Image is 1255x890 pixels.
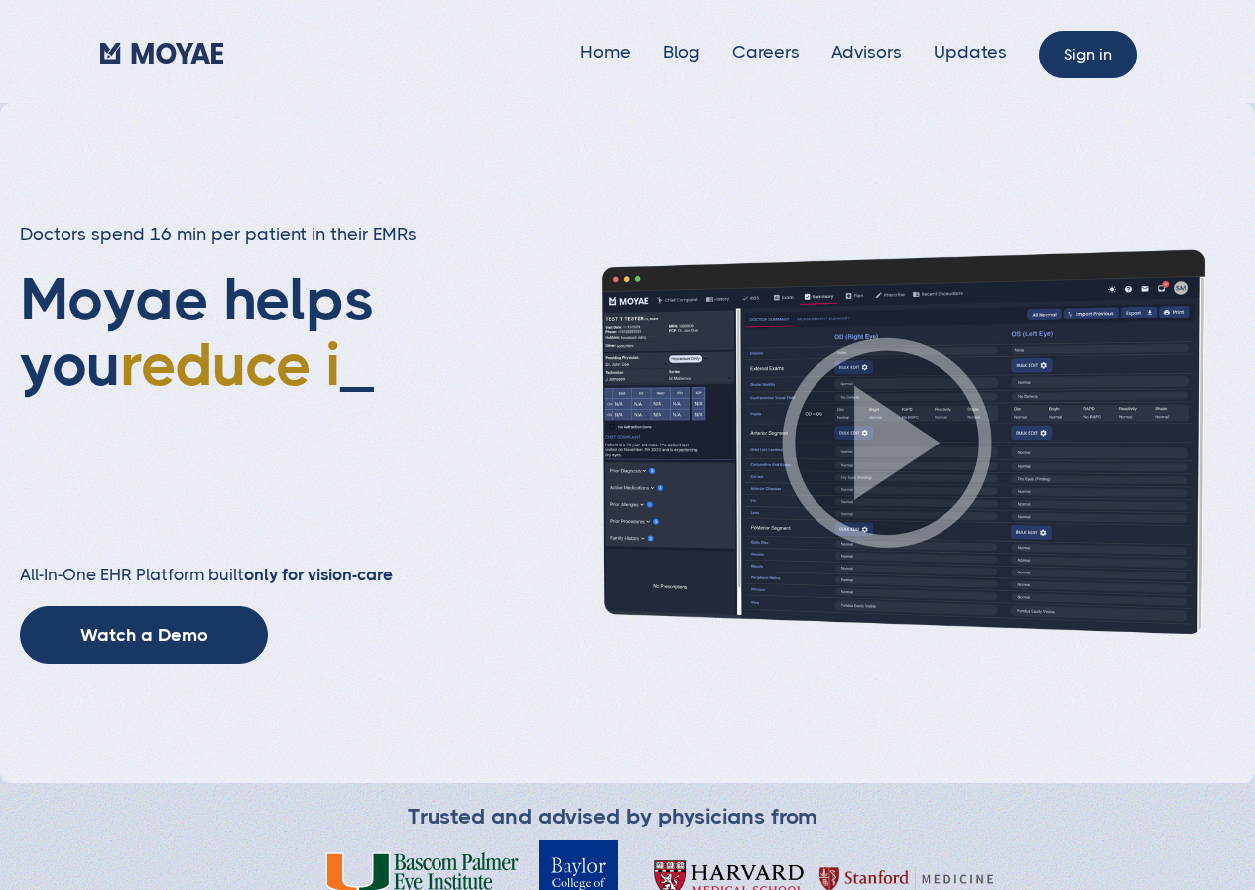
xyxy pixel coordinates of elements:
a: Watch a Demo [20,606,268,664]
span: reduce i [120,330,340,399]
a: Sign in [1039,31,1137,78]
span: _ [340,330,374,399]
h2: All-In-One EHR Platform built [20,565,494,586]
img: Patient history screenshot [541,247,1235,638]
div: Trusted and advised by physicians from [408,803,817,830]
a: Updates [934,42,1007,62]
a: home [100,37,223,66]
img: Moyae Logo [100,43,223,63]
a: Careers [732,42,800,62]
a: Blog [663,42,700,62]
strong: only for vision-care [244,565,393,584]
h1: Moyae helps you [20,267,494,525]
a: Home [580,42,631,62]
h3: Doctors spend 16 min per patient in their EMRs [20,222,494,247]
a: Advisors [831,42,902,62]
